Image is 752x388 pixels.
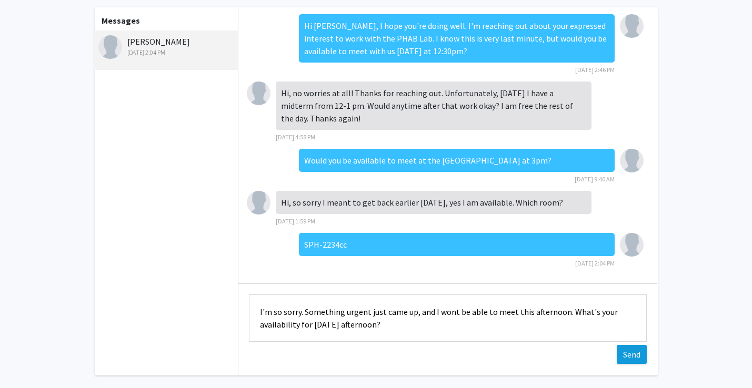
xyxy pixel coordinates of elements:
span: [DATE] 4:58 PM [276,133,315,141]
span: [DATE] 2:46 PM [575,66,615,74]
span: [DATE] 9:40 AM [575,175,615,183]
div: [DATE] 2:04 PM [98,48,236,57]
span: [DATE] 1:59 PM [276,217,315,225]
img: Isabel Sierra [620,14,644,38]
div: Hi [PERSON_NAME], I hope you're doing well. I'm reaching out about your expressed interest to wor... [299,14,615,63]
div: SPH-2234cc [299,233,615,256]
img: Anusha Sastry [247,191,270,215]
span: [DATE] 2:04 PM [575,259,615,267]
button: Send [617,345,647,364]
img: Anusha Sastry [98,35,122,59]
textarea: Message [249,294,647,342]
img: Anusha Sastry [247,81,270,105]
div: Hi, so sorry I meant to get back earlier [DATE], yes I am available. Which room? [276,191,591,214]
iframe: Chat [8,341,45,380]
div: Hi, no worries at all! Thanks for reaching out. Unfortunately, [DATE] I have a midterm from 12-1 ... [276,81,591,130]
img: Isabel Sierra [620,233,644,257]
div: Would you be available to meet at the [GEOGRAPHIC_DATA] at 3pm? [299,149,615,172]
img: Isabel Sierra [620,149,644,172]
div: [PERSON_NAME] [98,35,236,57]
b: Messages [102,15,140,26]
